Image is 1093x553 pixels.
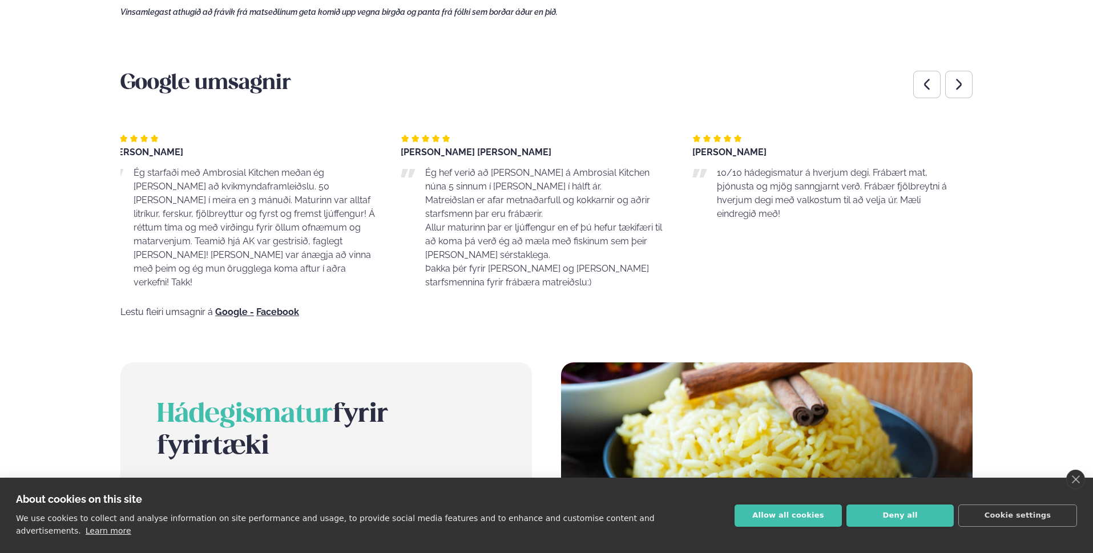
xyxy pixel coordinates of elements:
div: [PERSON_NAME] [692,148,961,157]
a: Google - [215,308,254,317]
p: Matreiðslan er afar metnaðarfull og kokkarnir og aðrir starfsmenn þar eru frábærir. [425,193,669,221]
p: We use cookies to collect and analyse information on site performance and usage, to provide socia... [16,514,655,535]
p: Ég hef verið að [PERSON_NAME] á Ambrosial Kitchen núna 5 sinnum í [PERSON_NAME] í hálft ár. [425,166,669,193]
span: Lestu fleiri umsagnir á [120,306,213,317]
span: 10/10 hádegismatur á hverjum degi. Frábært mat, þjónusta og mjög sanngjarnt verð. Frábær fjölbrey... [717,167,947,219]
a: close [1066,470,1085,489]
button: Deny all [846,504,954,527]
div: [PERSON_NAME] [109,148,378,157]
strong: About cookies on this site [16,493,142,505]
p: Allur maturinn þar er ljúffengur en ef þú hefur tækifæri til að koma þá verð ég að mæla með fiski... [425,221,669,262]
button: Allow all cookies [735,504,842,527]
span: Ég starfaði með Ambrosial Kitchen meðan ég [PERSON_NAME] að kvikmyndaframleiðslu. 50 [PERSON_NAME... [134,167,375,288]
a: Facebook [256,308,299,317]
div: [PERSON_NAME] [PERSON_NAME] [401,148,669,157]
h2: fyrir fyrirtæki [157,399,495,463]
span: Vinsamlegast athugið að frávik frá matseðlinum geta komið upp vegna birgða og panta frá fólki sem... [120,7,558,17]
button: Cookie settings [958,504,1077,527]
h3: Google umsagnir [120,70,973,98]
div: Next slide [945,71,973,98]
span: Hádegismatur [157,402,333,427]
a: Learn more [86,526,131,535]
div: Previous slide [913,71,941,98]
p: Þakka þér fyrir [PERSON_NAME] og [PERSON_NAME] starfsmennina fyrir frábæra matreiðslu:) [425,262,669,289]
